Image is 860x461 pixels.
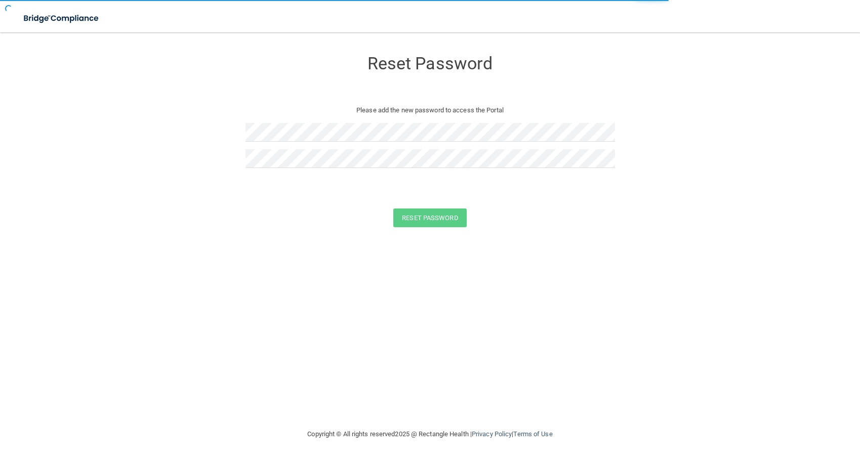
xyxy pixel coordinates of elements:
[472,430,512,438] a: Privacy Policy
[393,208,466,227] button: Reset Password
[513,430,552,438] a: Terms of Use
[253,104,607,116] p: Please add the new password to access the Portal
[15,8,108,29] img: bridge_compliance_login_screen.278c3ca4.svg
[245,418,615,450] div: Copyright © All rights reserved 2025 @ Rectangle Health | |
[245,54,615,73] h3: Reset Password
